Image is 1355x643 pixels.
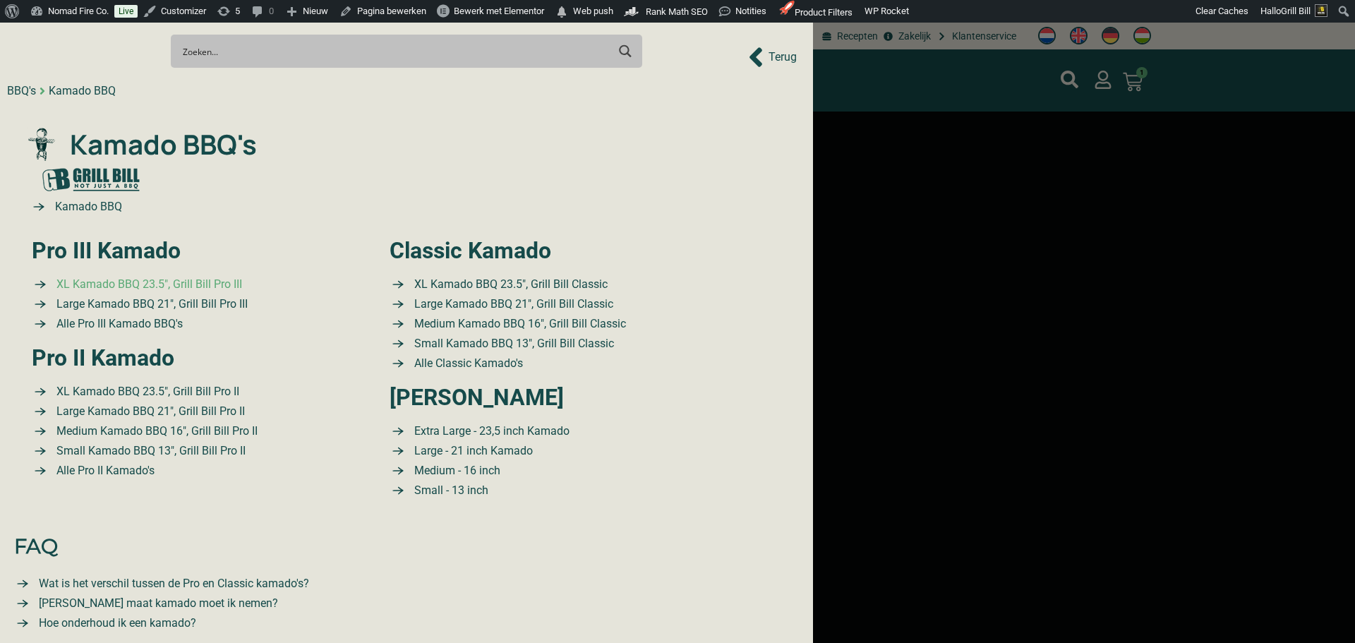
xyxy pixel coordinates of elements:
span: Medium Kamado BBQ 16″, Grill Bill Pro II [53,423,258,440]
a: XL Kamado BBQ 23.5″ Grill Bill Pro II [32,383,361,400]
span: Grill Bill [1281,6,1311,16]
a: Live [114,5,138,18]
span: Alle Pro II Kamado's [53,462,155,479]
span: Small - 13 inch [411,482,488,499]
span: Hoe onderhoud ik een kamado? [35,615,196,632]
a: Small kamado [14,595,799,612]
span: XL Kamado BBQ 23.5″, Grill Bill Pro III [53,276,242,293]
a: Medium Kamado BBQ 16″ [390,316,719,332]
span: [PERSON_NAME] maat kamado moet ik nemen? [35,595,278,612]
h2: [PERSON_NAME] [390,386,719,409]
a: Large kamado [14,615,799,632]
span: Kamado BBQ [52,198,122,215]
a: FAQ [14,531,799,561]
a: Small kamado [390,482,719,499]
span: Wat is het verschil tussen de Pro en Classic kamado's? [35,575,309,592]
a: Pro III Kamado [32,237,181,264]
div: Kamado BBQ [49,83,116,100]
a: Medium kamado [390,462,719,479]
span: XL Kamado BBQ 23.5″, Grill Bill Pro II [53,383,239,400]
a: XL Kamado BBQ 23.5″ Grill Bill Pro III [32,276,361,293]
input: Search input [183,38,607,64]
a: XL Kamado BBQ 23.5″ [390,276,719,293]
span: FAQ [14,531,58,561]
span: Large Kamado BBQ 21″, Grill Bill Pro II [53,403,245,420]
a: XL Kamado BBQ 23.5″ Grill Bill Pro II [32,403,361,420]
span:  [555,2,569,22]
a: Large Kamado BBQ 21″ Grill Bill Classic [390,296,719,313]
a: Pro II Kamado [32,344,174,371]
a: Large kamado [390,443,719,459]
img: Grill Bill gr [38,164,144,194]
span: Large Kamado BBQ 21″, Grill Bill Classic [411,296,613,313]
span: Bewerk met Elementor [454,6,544,16]
div: BBQ's [7,83,36,100]
a: Verschil Pro Classic kamado [14,575,799,592]
span: Small Kamado BBQ 13″, Grill Bill Classic [411,335,614,352]
span: Alle Pro III Kamado BBQ's [53,316,183,332]
a: Classic Kamado [390,237,551,264]
span: Alle Classic Kamado's [411,355,523,372]
span: Medium - 16 inch [411,462,500,479]
a: Kamado BBQ [30,198,788,215]
form: Search form [186,39,610,64]
a: Alle Pro II Kamado's [32,462,361,479]
a: Alle BBQ's [32,316,361,332]
a: Large Kamado BBQ 21″ Grill Bill Pro III [32,296,361,313]
a: Small Kamado BBQ 13″ [390,355,719,372]
a: Kamado BBQ's [25,124,788,165]
span: XL Kamado BBQ 23.5″, Grill Bill Classic [411,276,608,293]
span: Extra Large - 23,5 inch Kamado [411,423,570,440]
a: Small Kamado BBQ 13″ Grill Bill Pro II [32,443,361,459]
span: Large - 21 inch Kamado [411,443,533,459]
span: Large Kamado BBQ 21″, Grill Bill Pro III [53,296,248,313]
span: Rank Math SEO [646,6,708,17]
span: Medium Kamado BBQ 16″, Grill Bill Classic [411,316,626,332]
a: Extra Large kamado [390,423,719,440]
img: Avatar of Grill Bill [1315,4,1327,17]
span: Kamado BBQ's [66,124,257,165]
a: XL Kamado BBQ 23.5″ Grill Bill Pro II [32,423,361,440]
span: Small Kamado BBQ 13″, Grill Bill Pro II [53,443,246,459]
a: Small Kamado BBQ 13″ [390,335,719,352]
button: Search magnifier button [613,39,638,64]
